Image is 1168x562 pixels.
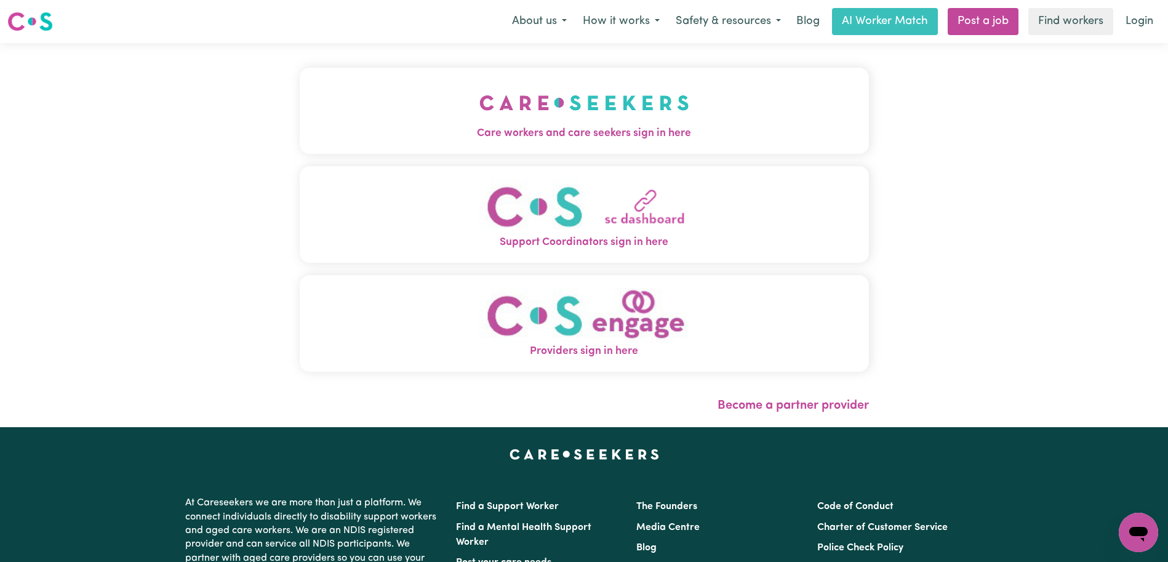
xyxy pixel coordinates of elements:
a: Careseekers logo [7,7,53,36]
a: Login [1118,8,1161,35]
a: Find a Support Worker [456,502,559,512]
iframe: Button to launch messaging window [1119,513,1158,552]
button: Care workers and care seekers sign in here [300,68,869,154]
img: Careseekers logo [7,10,53,33]
a: Find workers [1028,8,1113,35]
a: Blog [789,8,827,35]
button: Support Coordinators sign in here [300,166,869,263]
button: How it works [575,9,668,34]
span: Providers sign in here [300,343,869,359]
a: Code of Conduct [817,502,894,512]
button: Safety & resources [668,9,789,34]
a: Police Check Policy [817,543,903,553]
a: Charter of Customer Service [817,523,948,532]
a: Become a partner provider [718,399,869,412]
a: Media Centre [636,523,700,532]
span: Support Coordinators sign in here [300,235,869,251]
span: Care workers and care seekers sign in here [300,126,869,142]
a: AI Worker Match [832,8,938,35]
button: Providers sign in here [300,275,869,372]
button: About us [504,9,575,34]
a: The Founders [636,502,697,512]
a: Careseekers home page [510,449,659,459]
a: Find a Mental Health Support Worker [456,523,591,547]
a: Post a job [948,8,1018,35]
a: Blog [636,543,657,553]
